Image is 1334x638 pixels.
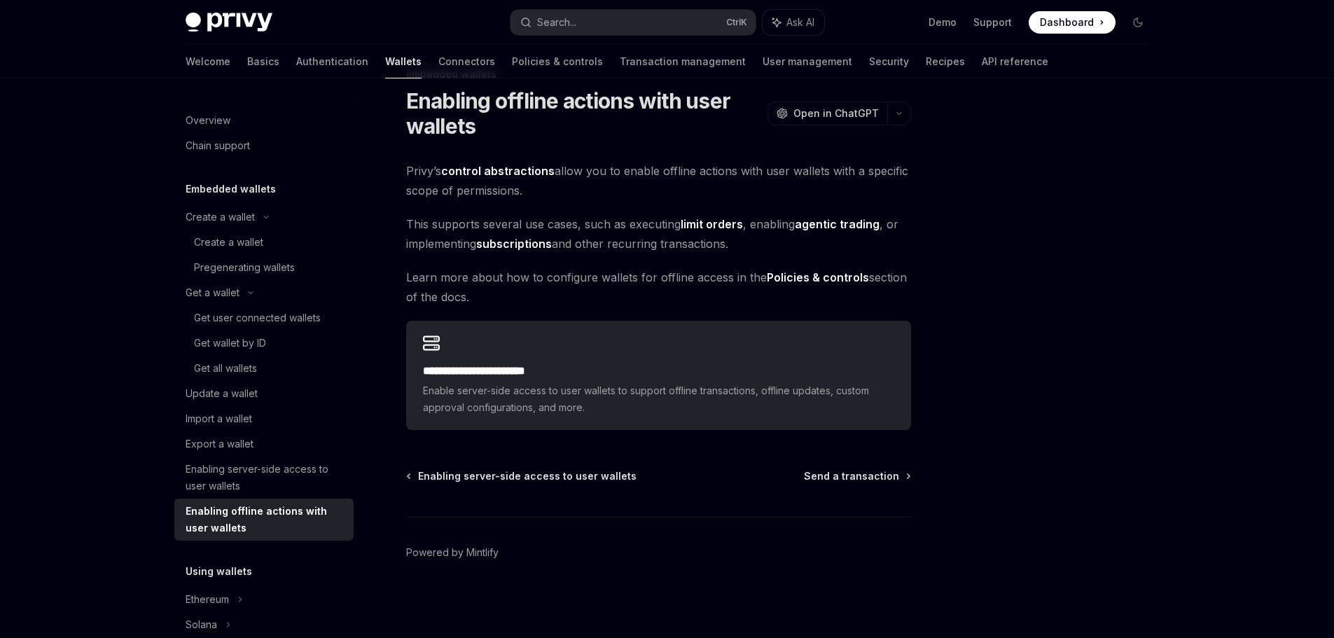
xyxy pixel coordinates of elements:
a: Overview [174,108,354,133]
a: Enabling offline actions with user wallets [174,499,354,541]
a: Welcome [186,45,230,78]
a: Support [973,15,1012,29]
button: Ask AI [763,10,824,35]
div: Search... [537,14,576,31]
a: Export a wallet [174,431,354,457]
div: Chain support [186,137,250,154]
a: API reference [982,45,1048,78]
div: Create a wallet [186,209,255,226]
a: User management [763,45,852,78]
img: dark logo [186,13,272,32]
div: Export a wallet [186,436,253,452]
h5: Using wallets [186,563,252,580]
a: Get user connected wallets [174,305,354,331]
a: **** **** **** **** ****Enable server-side access to user wallets to support offline transactions... [406,321,911,430]
span: Learn more about how to configure wallets for offline access in the section of the docs. [406,268,911,307]
div: Overview [186,112,230,129]
a: Wallets [385,45,422,78]
a: Chain support [174,133,354,158]
div: Import a wallet [186,410,252,427]
div: Enabling offline actions with user wallets [186,503,345,536]
a: Get wallet by ID [174,331,354,356]
a: Recipes [926,45,965,78]
span: Ask AI [786,15,814,29]
a: Pregenerating wallets [174,255,354,280]
div: Update a wallet [186,385,258,402]
strong: limit orders [681,217,743,231]
strong: subscriptions [476,237,552,251]
div: Ethereum [186,591,229,608]
div: Pregenerating wallets [194,259,295,276]
span: Enable server-side access to user wallets to support offline transactions, offline updates, custo... [423,382,894,416]
a: Send a transaction [804,469,910,483]
div: Create a wallet [194,234,263,251]
span: Enabling server-side access to user wallets [418,469,637,483]
span: This supports several use cases, such as executing , enabling , or implementing and other recurri... [406,214,911,254]
a: Enabling server-side access to user wallets [174,457,354,499]
div: Get all wallets [194,360,257,377]
h1: Enabling offline actions with user wallets [406,88,762,139]
button: Toggle dark mode [1127,11,1149,34]
a: Enabling server-side access to user wallets [408,469,637,483]
a: Authentication [296,45,368,78]
span: Ctrl K [726,17,747,28]
div: Enabling server-side access to user wallets [186,461,345,494]
a: Create a wallet [174,230,354,255]
div: Get user connected wallets [194,310,321,326]
a: Basics [247,45,279,78]
button: Open in ChatGPT [767,102,887,125]
span: Dashboard [1040,15,1094,29]
a: control abstractions [441,164,555,179]
strong: agentic trading [795,217,880,231]
a: Dashboard [1029,11,1116,34]
a: Update a wallet [174,381,354,406]
a: Security [869,45,909,78]
strong: Policies & controls [767,270,869,284]
div: Solana [186,616,217,633]
button: Search...CtrlK [510,10,756,35]
a: Import a wallet [174,406,354,431]
span: Send a transaction [804,469,899,483]
a: Get all wallets [174,356,354,381]
span: Open in ChatGPT [793,106,879,120]
a: Transaction management [620,45,746,78]
div: Get a wallet [186,284,239,301]
a: Policies & controls [512,45,603,78]
a: Demo [929,15,957,29]
div: Get wallet by ID [194,335,266,352]
h5: Embedded wallets [186,181,276,197]
a: Connectors [438,45,495,78]
span: Privy’s allow you to enable offline actions with user wallets with a specific scope of permissions. [406,161,911,200]
a: Powered by Mintlify [406,546,499,560]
